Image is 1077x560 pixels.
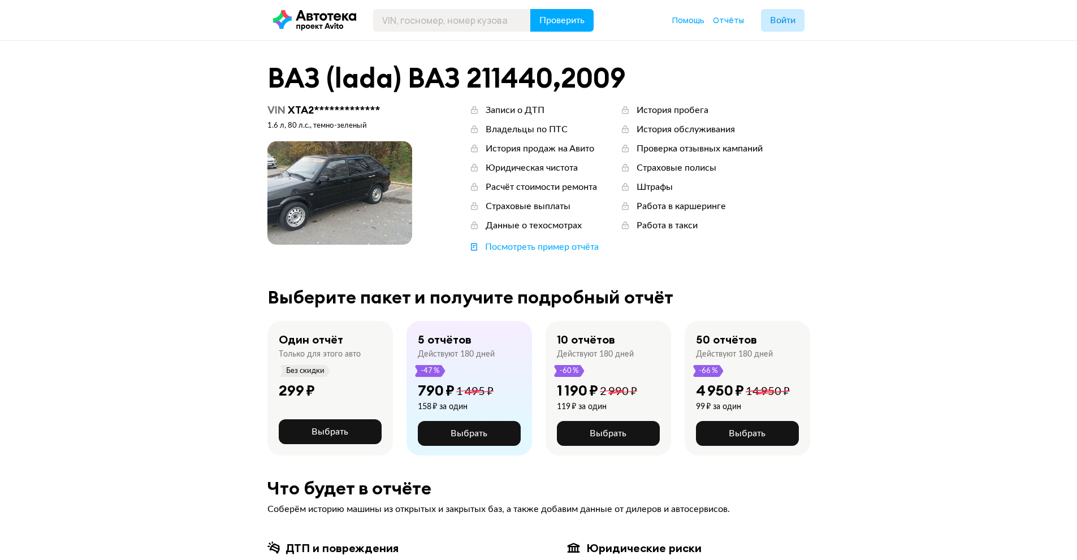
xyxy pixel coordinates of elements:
span: 2 990 ₽ [600,386,637,397]
div: Что будет в отчёте [267,478,810,498]
div: Действуют 180 дней [557,349,634,359]
div: 1 190 ₽ [557,381,598,400]
span: Выбрать [590,429,626,438]
div: Владельцы по ПТС [486,123,568,136]
div: История пробега [637,104,708,116]
button: Выбрать [279,419,382,444]
span: Войти [770,16,795,25]
span: Отчёты [713,15,744,25]
div: 158 ₽ за один [418,402,494,412]
div: 4 950 ₽ [696,381,744,400]
div: Работа в такси [637,219,698,232]
button: Выбрать [557,421,660,446]
span: Без скидки [286,365,325,377]
div: Выберите пакет и получите подробный отчёт [267,287,810,307]
input: VIN, госномер, номер кузова [373,9,531,32]
div: Страховые выплаты [486,200,570,212]
div: ВАЗ (lada) ВАЗ 211440 , 2009 [267,63,810,93]
div: Действуют 180 дней [418,349,495,359]
div: Юридические риски [586,541,702,555]
span: Выбрать [451,429,487,438]
div: Один отчёт [279,332,343,347]
span: -66 % [698,365,719,377]
a: Отчёты [713,15,744,26]
span: Выбрать [729,429,765,438]
div: Штрафы [637,181,673,193]
div: Проверка отзывных кампаний [637,142,763,155]
div: Действуют 180 дней [696,349,773,359]
span: Проверить [539,16,585,25]
div: 5 отчётов [418,332,472,347]
div: 790 ₽ [418,381,455,400]
div: Данные о техосмотрах [486,219,582,232]
span: Помощь [672,15,704,25]
div: Страховые полисы [637,162,716,174]
div: Работа в каршеринге [637,200,726,212]
div: ДТП и повреждения [286,541,399,555]
div: 299 ₽ [279,381,315,400]
span: VIN [267,103,286,116]
a: Посмотреть пример отчёта [469,241,599,253]
button: Проверить [530,9,594,32]
span: Выбрать [312,427,348,436]
div: Юридическая чистота [486,162,578,174]
a: Помощь [672,15,704,26]
div: 119 ₽ за один [557,402,637,412]
div: Записи о ДТП [486,104,544,116]
div: Расчёт стоимости ремонта [486,181,597,193]
div: 1.6 л, 80 л.c., темно-зеленый [267,121,412,131]
button: Выбрать [696,421,799,446]
button: Войти [761,9,804,32]
span: 14 950 ₽ [746,386,790,397]
div: 99 ₽ за один [696,402,790,412]
div: Соберём историю машины из открытых и закрытых баз, а также добавим данные от дилеров и автосервисов. [267,503,810,515]
button: Выбрать [418,421,521,446]
div: 10 отчётов [557,332,615,347]
div: Посмотреть пример отчёта [485,241,599,253]
div: Только для этого авто [279,349,361,359]
span: -47 % [420,365,440,377]
span: -60 % [559,365,579,377]
div: 50 отчётов [696,332,757,347]
div: История обслуживания [637,123,735,136]
span: 1 495 ₽ [456,386,494,397]
div: История продаж на Авито [486,142,594,155]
